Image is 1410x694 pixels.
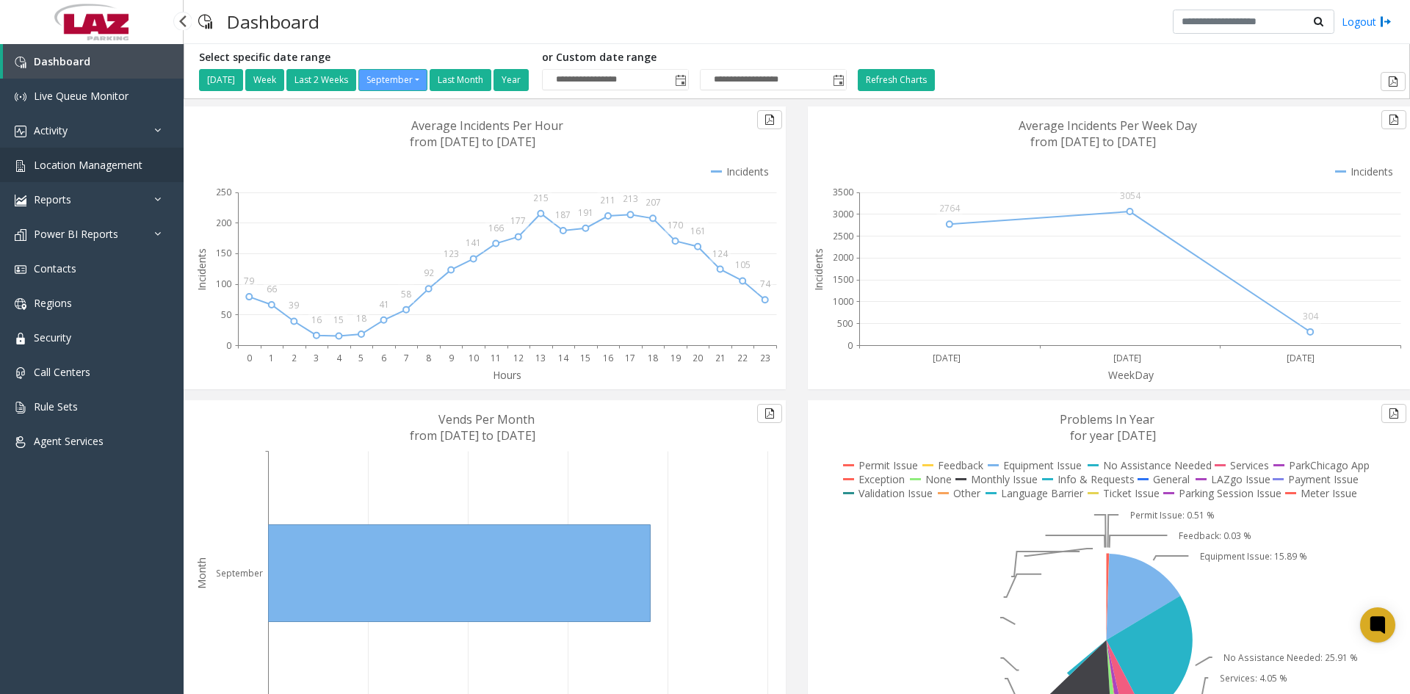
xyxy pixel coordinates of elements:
text: 10 [469,352,479,364]
text: 15 [333,314,344,326]
text: 200 [216,217,231,229]
span: Regions [34,296,72,310]
text: Hours [493,368,521,382]
text: 18 [356,312,366,325]
text: 4 [336,352,342,364]
text: 123 [444,247,459,260]
text: 2500 [833,230,853,242]
img: 'icon' [15,57,26,68]
text: 8 [426,352,431,364]
text: 20 [693,352,703,364]
button: [DATE] [199,69,243,91]
text: 141 [466,236,481,249]
text: 105 [735,259,751,271]
button: Year [493,69,529,91]
text: 100 [216,278,231,290]
text: 170 [668,219,683,231]
text: 213 [623,192,638,205]
text: 207 [646,196,661,209]
img: 'icon' [15,333,26,344]
text: Permit Issue: 0.51 % [1130,509,1215,521]
text: 304 [1303,310,1319,322]
text: September [216,567,263,579]
text: 58 [401,288,411,300]
text: 18 [648,352,658,364]
text: Average Incidents Per Week Day [1019,118,1197,134]
img: 'icon' [15,126,26,137]
span: Agent Services [34,434,104,448]
text: 1500 [833,273,853,286]
text: 3054 [1120,189,1141,202]
text: 187 [555,209,571,221]
text: 11 [491,352,501,364]
button: Export to pdf [1381,110,1406,129]
span: Call Centers [34,365,90,379]
text: 215 [533,192,549,204]
text: 177 [510,214,526,227]
text: Incidents [195,248,209,291]
button: Refresh Charts [858,69,935,91]
span: Activity [34,123,68,137]
text: [DATE] [933,352,961,364]
text: 41 [379,298,389,311]
a: Dashboard [3,44,184,79]
text: No Assistance Needed: 25.91 % [1223,651,1358,664]
img: 'icon' [15,367,26,379]
text: Month [195,557,209,589]
text: 23 [760,352,770,364]
text: 79 [244,275,254,287]
img: 'icon' [15,298,26,310]
text: 0 [226,339,231,352]
text: 0 [847,339,853,352]
h5: or Custom date range [542,51,847,64]
text: 250 [216,186,231,198]
text: 2000 [833,251,853,264]
img: 'icon' [15,402,26,413]
button: Last Month [430,69,491,91]
button: Export to pdf [1381,404,1406,423]
text: 2 [292,352,297,364]
text: Feedback: 0.03 % [1179,529,1251,542]
button: Export to pdf [757,404,782,423]
span: Dashboard [34,54,90,68]
text: 74 [760,278,771,290]
h3: Dashboard [220,4,327,40]
span: Reports [34,192,71,206]
img: 'icon' [15,229,26,241]
text: 161 [690,225,706,237]
a: Logout [1342,14,1392,29]
span: Security [34,330,71,344]
text: 3500 [833,186,853,198]
text: 13 [535,352,546,364]
text: 124 [712,247,728,260]
img: 'icon' [15,264,26,275]
text: 3000 [833,208,853,220]
img: logout [1380,14,1392,29]
text: 39 [289,299,299,311]
span: Contacts [34,261,76,275]
text: from [DATE] to [DATE] [1030,134,1156,150]
span: Live Queue Monitor [34,89,129,103]
text: 16 [603,352,613,364]
text: 15 [580,352,590,364]
button: Week [245,69,284,91]
text: 21 [715,352,726,364]
text: Services: 4.05 % [1220,672,1287,684]
text: 50 [221,308,231,321]
text: 17 [625,352,635,364]
text: 1 [269,352,274,364]
text: Problems In Year [1060,411,1154,427]
text: 500 [837,317,853,330]
span: Rule Sets [34,400,78,413]
text: 2764 [939,202,961,214]
text: 12 [513,352,524,364]
text: from [DATE] to [DATE] [410,134,535,150]
button: Export to pdf [757,110,782,129]
text: [DATE] [1113,352,1141,364]
button: September [358,69,427,91]
text: for year [DATE] [1070,427,1156,444]
text: 19 [670,352,681,364]
button: Last 2 Weeks [286,69,356,91]
text: 150 [216,247,231,259]
text: WeekDay [1108,368,1154,382]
